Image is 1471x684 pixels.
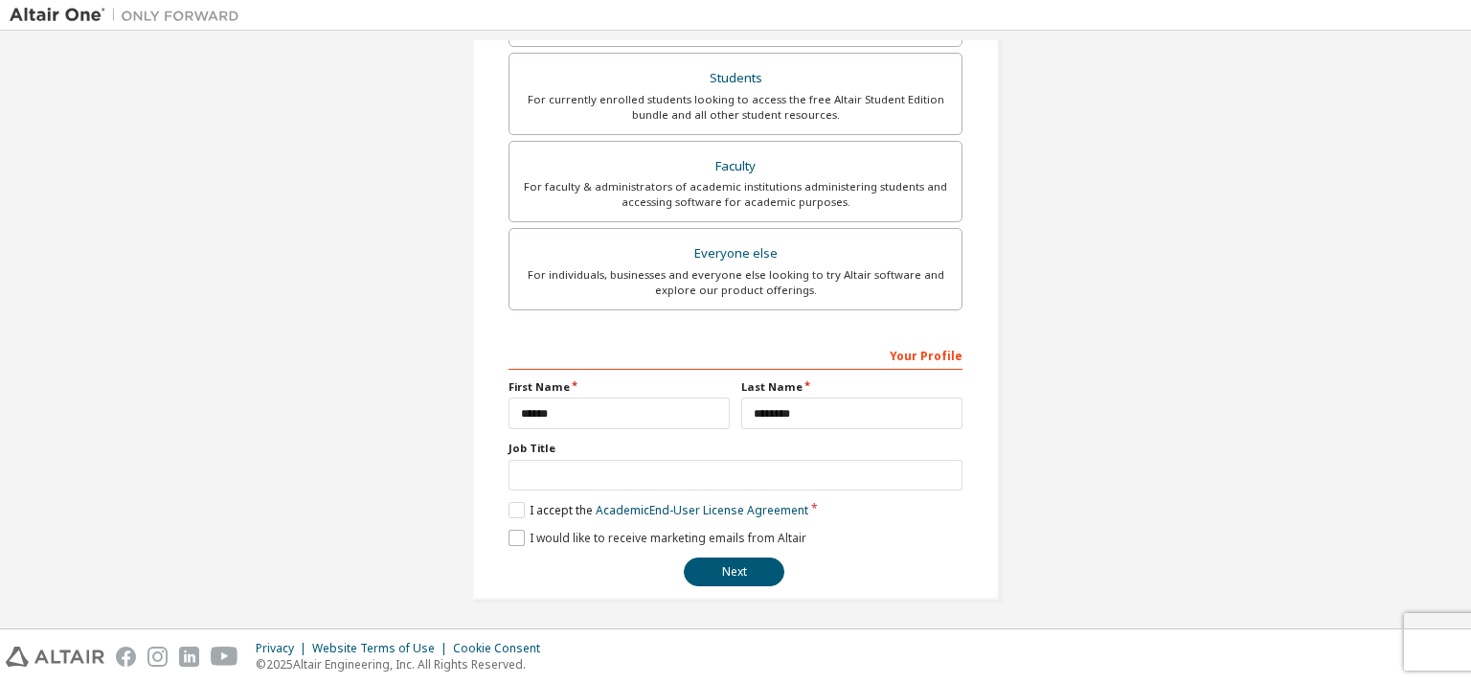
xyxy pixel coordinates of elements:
div: Students [521,65,950,92]
div: Everyone else [521,240,950,267]
img: linkedin.svg [179,647,199,667]
div: For faculty & administrators of academic institutions administering students and accessing softwa... [521,179,950,210]
p: © 2025 Altair Engineering, Inc. All Rights Reserved. [256,656,552,673]
label: Last Name [741,379,962,395]
a: Academic End-User License Agreement [596,502,808,518]
label: First Name [509,379,730,395]
img: Altair One [10,6,249,25]
div: Privacy [256,641,312,656]
img: instagram.svg [147,647,168,667]
label: Job Title [509,441,962,456]
img: youtube.svg [211,647,238,667]
div: Website Terms of Use [312,641,453,656]
div: Cookie Consent [453,641,552,656]
div: Your Profile [509,339,962,370]
img: facebook.svg [116,647,136,667]
div: For individuals, businesses and everyone else looking to try Altair software and explore our prod... [521,267,950,298]
div: Faculty [521,153,950,180]
button: Next [684,558,784,586]
label: I accept the [509,502,808,518]
label: I would like to receive marketing emails from Altair [509,530,806,546]
div: For currently enrolled students looking to access the free Altair Student Edition bundle and all ... [521,92,950,123]
img: altair_logo.svg [6,647,104,667]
